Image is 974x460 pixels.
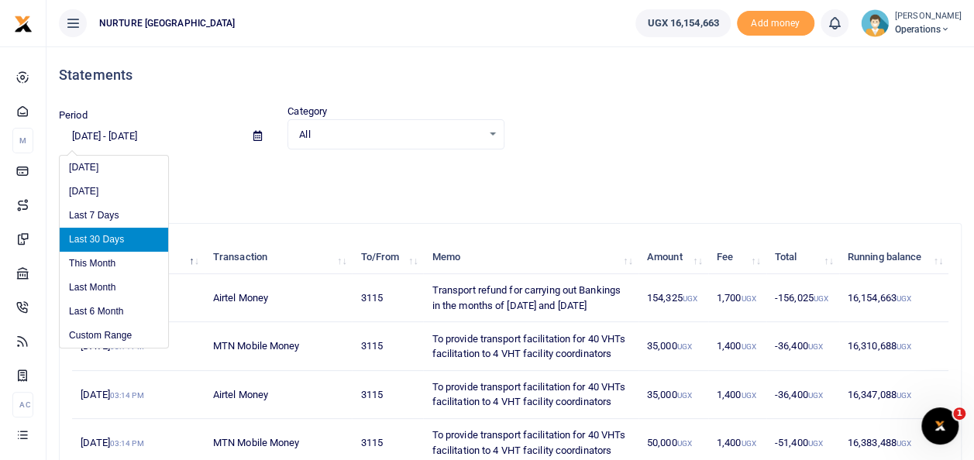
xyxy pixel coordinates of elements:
[59,108,88,123] label: Period
[299,127,481,142] span: All
[14,17,33,29] a: logo-small logo-large logo-large
[12,128,33,153] li: M
[708,274,766,322] td: 1,700
[205,371,353,419] td: Airtel Money
[766,371,839,419] td: -36,400
[635,9,730,37] a: UGX 16,154,663
[766,274,839,322] td: -156,025
[741,439,755,448] small: UGX
[861,9,889,37] img: profile-user
[839,322,949,370] td: 16,310,688
[60,252,168,276] li: This Month
[638,322,708,370] td: 35,000
[93,16,242,30] span: NURTURE [GEOGRAPHIC_DATA]
[708,322,766,370] td: 1,400
[839,274,949,322] td: 16,154,663
[205,241,353,274] th: Transaction: activate to sort column ascending
[60,228,168,252] li: Last 30 Days
[741,294,755,303] small: UGX
[352,371,423,419] td: 3115
[110,439,144,448] small: 03:14 PM
[352,274,423,322] td: 3115
[205,274,353,322] td: Airtel Money
[895,22,962,36] span: Operations
[60,324,168,348] li: Custom Range
[921,407,959,445] iframe: Intercom live chat
[59,67,962,84] h4: Statements
[72,371,205,419] td: [DATE]
[814,294,828,303] small: UGX
[895,10,962,23] small: [PERSON_NAME]
[423,241,638,274] th: Memo: activate to sort column ascending
[953,407,965,420] span: 1
[807,439,822,448] small: UGX
[629,9,736,37] li: Wallet ballance
[287,104,327,119] label: Category
[205,322,353,370] td: MTN Mobile Money
[897,439,911,448] small: UGX
[638,371,708,419] td: 35,000
[14,15,33,33] img: logo-small
[60,156,168,180] li: [DATE]
[423,371,638,419] td: To provide transport facilitation for 40 VHTs facilitation to 4 VHT facility coordinators
[110,391,144,400] small: 03:14 PM
[741,391,755,400] small: UGX
[676,391,691,400] small: UGX
[766,322,839,370] td: -36,400
[737,16,814,28] a: Add money
[60,276,168,300] li: Last Month
[737,11,814,36] li: Toup your wallet
[352,322,423,370] td: 3115
[60,180,168,204] li: [DATE]
[897,294,911,303] small: UGX
[647,15,718,31] span: UGX 16,154,663
[59,123,241,149] input: select period
[60,204,168,228] li: Last 7 Days
[676,439,691,448] small: UGX
[352,241,423,274] th: To/From: activate to sort column ascending
[638,241,708,274] th: Amount: activate to sort column ascending
[861,9,962,37] a: profile-user [PERSON_NAME] Operations
[807,391,822,400] small: UGX
[708,371,766,419] td: 1,400
[59,168,962,184] p: Download
[676,342,691,351] small: UGX
[839,241,949,274] th: Running balance: activate to sort column ascending
[741,342,755,351] small: UGX
[737,11,814,36] span: Add money
[423,322,638,370] td: To provide transport facilitation for 40 VHTs facilitation to 4 VHT facility coordinators
[60,300,168,324] li: Last 6 Month
[766,241,839,274] th: Total: activate to sort column ascending
[638,274,708,322] td: 154,325
[708,241,766,274] th: Fee: activate to sort column ascending
[897,342,911,351] small: UGX
[897,391,911,400] small: UGX
[12,392,33,417] li: Ac
[807,342,822,351] small: UGX
[683,294,697,303] small: UGX
[839,371,949,419] td: 16,347,088
[423,274,638,322] td: Transport refund for carrying out Bankings in the months of [DATE] and [DATE]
